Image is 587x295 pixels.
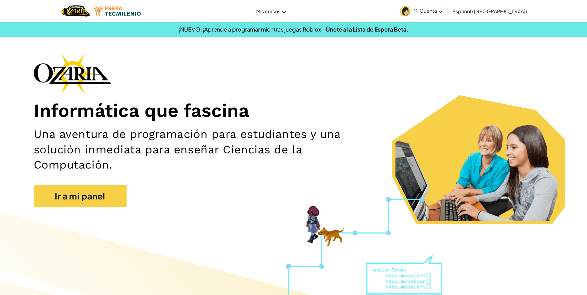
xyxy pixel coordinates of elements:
[94,6,141,16] img: Tecmilenio logo
[62,5,90,17] a: Ozaria by CodeCombat logo
[326,26,408,33] a: Únete a la Lista de Espera Beta.
[62,5,90,17] img: Home
[413,7,442,14] span: Mi Cuenta
[253,3,289,19] a: Mis cursos
[397,1,446,21] a: Mi Cuenta
[34,126,382,172] h2: Una aventura de programación para estudiantes y una solución inmediata para enseñar Ciencias de l...
[34,185,127,207] a: Ir a mi panel
[449,3,530,19] a: Español ([GEOGRAPHIC_DATA])
[400,6,410,16] img: avatar
[452,8,527,15] span: Español ([GEOGRAPHIC_DATA])
[179,26,323,33] span: ¡NUEVO! ¡Aprende a programar mientras juegas Roblox!
[256,8,280,15] span: Mis cursos
[34,100,554,122] h1: Informática que fascina
[34,54,111,93] img: Ozaria branding logo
